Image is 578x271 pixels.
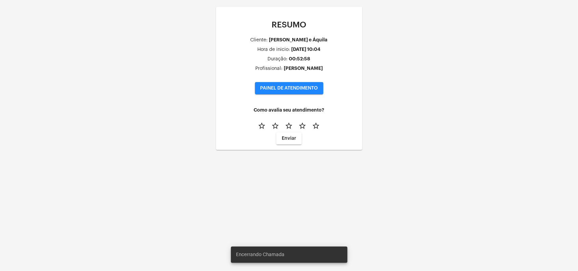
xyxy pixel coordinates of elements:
[221,20,357,29] p: RESUMO
[282,136,296,141] span: Enviar
[236,251,285,258] span: Encerrando Chamada
[292,47,321,52] div: [DATE] 10:04
[260,86,318,91] span: PAINEL DE ATENDIMENTO
[299,122,307,130] mat-icon: star_border
[284,66,323,71] div: [PERSON_NAME]
[251,38,268,43] div: Cliente:
[255,66,282,71] div: Profissional:
[276,132,302,144] button: Enviar
[255,82,323,94] button: PAINEL DE ATENDIMENTO
[272,122,280,130] mat-icon: star_border
[289,56,311,61] div: 00:52:58
[221,108,357,113] h4: Como avalia seu atendimento?
[312,122,320,130] mat-icon: star_border
[269,37,328,42] div: [PERSON_NAME] e Áquila
[285,122,293,130] mat-icon: star_border
[268,57,288,62] div: Duração:
[258,47,290,52] div: Hora de inicio:
[258,122,266,130] mat-icon: star_border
